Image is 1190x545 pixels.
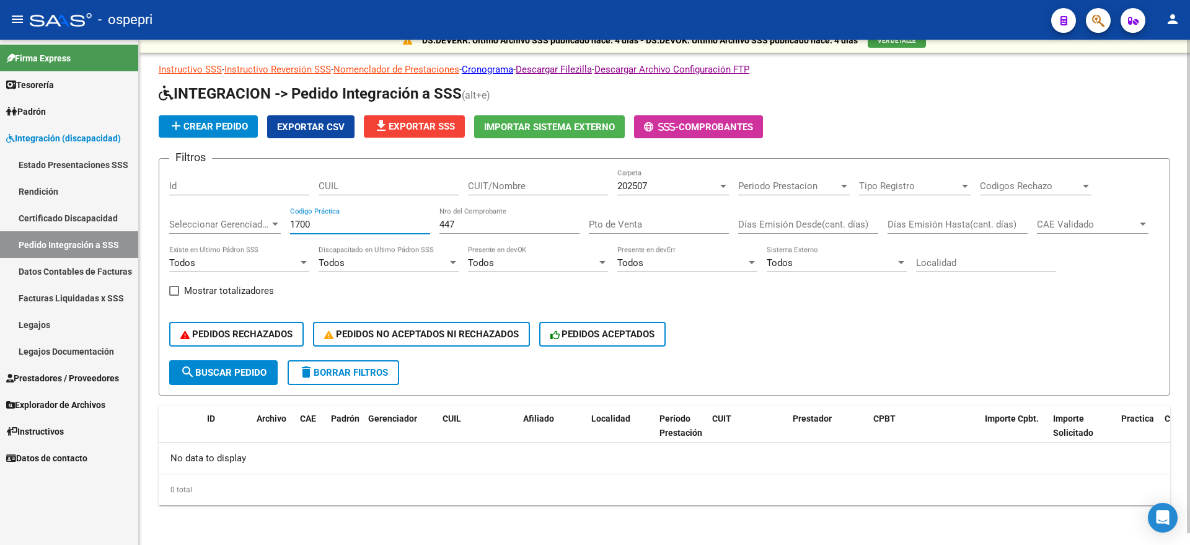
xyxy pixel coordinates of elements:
span: Período Prestación [659,414,702,438]
span: CAE [300,414,316,423]
div: 0 total [159,474,1170,505]
span: Firma Express [6,51,71,65]
datatable-header-cell: Importe Solicitado [1048,405,1116,460]
span: Padrón [6,105,46,118]
a: Descargar Filezilla [516,64,592,75]
a: Nomenclador de Prestaciones [333,64,459,75]
button: PEDIDOS ACEPTADOS [539,322,666,347]
mat-icon: person [1165,12,1180,27]
span: Todos [767,257,793,268]
button: Crear Pedido [159,115,258,138]
datatable-header-cell: CAE [295,405,326,460]
span: CUIT [712,414,731,423]
button: PEDIDOS RECHAZADOS [169,322,304,347]
span: Importar Sistema Externo [484,122,615,133]
span: INTEGRACION -> Pedido Integración a SSS [159,85,462,102]
button: Exportar SSS [364,115,465,138]
span: Importe Cpbt. [985,414,1039,423]
datatable-header-cell: Padrón [326,405,363,460]
span: CUIL [443,414,461,423]
button: PEDIDOS NO ACEPTADOS NI RECHAZADOS [313,322,530,347]
span: Datos de contacto [6,451,87,465]
datatable-header-cell: Importe Cpbt. [980,405,1048,460]
span: Todos [169,257,195,268]
datatable-header-cell: CUIT [707,405,788,460]
span: Practica [1121,414,1154,423]
span: Tesorería [6,78,54,92]
datatable-header-cell: CPBT [868,405,980,460]
span: Mostrar totalizadores [184,283,274,298]
a: Instructivo Reversión SSS [224,64,331,75]
mat-icon: menu [10,12,25,27]
mat-icon: search [180,365,195,379]
span: Crear Pedido [169,121,248,132]
button: -Comprobantes [634,115,763,138]
mat-icon: file_download [374,118,389,133]
span: - [644,122,679,133]
button: Importar Sistema Externo [474,115,625,138]
p: DS.DEVERR: Último Archivo SSS publicado hace: 4 días - DS.DEVOK: Último Archivo SSS publicado hac... [422,33,858,47]
h3: Filtros [169,149,212,166]
span: Tipo Registro [859,180,959,192]
span: ID [207,414,215,423]
span: CAE Validado [1037,219,1137,230]
button: Exportar CSV [267,115,355,138]
span: Buscar Pedido [180,367,267,378]
span: Archivo [257,414,286,423]
div: No data to display [159,443,1170,474]
datatable-header-cell: CUIL [438,405,518,460]
span: (alt+e) [462,89,490,101]
datatable-header-cell: Gerenciador [363,405,438,460]
span: Comprobantes [679,122,753,133]
datatable-header-cell: Archivo [252,405,295,460]
span: Padrón [331,414,359,423]
span: Integración (discapacidad) [6,131,121,145]
a: Descargar Archivo Configuración FTP [594,64,749,75]
span: VER DETALLE [878,37,916,44]
span: - ospepri [98,6,152,33]
span: Todos [617,257,643,268]
span: Exportar CSV [277,122,345,133]
mat-icon: delete [299,365,314,379]
div: Open Intercom Messenger [1148,503,1178,533]
span: Importe Solicitado [1053,414,1093,438]
a: Instructivo SSS [159,64,222,75]
p: - - - - - [159,63,1170,76]
span: Instructivos [6,425,64,438]
span: Explorador de Archivos [6,398,105,412]
span: Borrar Filtros [299,367,388,378]
span: Exportar SSS [374,121,455,132]
span: Gerenciador [368,414,417,423]
button: Borrar Filtros [288,360,399,385]
span: Todos [468,257,494,268]
span: PEDIDOS ACEPTADOS [550,329,655,340]
datatable-header-cell: Prestador [788,405,868,460]
datatable-header-cell: Localidad [586,405,654,460]
a: Cronograma [462,64,513,75]
span: Periodo Prestacion [738,180,839,192]
span: Afiliado [523,414,554,423]
span: Prestador [793,414,832,423]
datatable-header-cell: ID [202,405,252,460]
span: 202507 [617,180,647,192]
button: VER DETALLE [868,34,926,48]
span: Seleccionar Gerenciador [169,219,270,230]
datatable-header-cell: Afiliado [518,405,586,460]
span: Todos [319,257,345,268]
datatable-header-cell: Practica [1116,405,1160,460]
span: PEDIDOS RECHAZADOS [180,329,293,340]
datatable-header-cell: Período Prestación [654,405,707,460]
span: Localidad [591,414,630,423]
span: PEDIDOS NO ACEPTADOS NI RECHAZADOS [324,329,519,340]
mat-icon: add [169,118,183,133]
span: Codigos Rechazo [980,180,1080,192]
button: Buscar Pedido [169,360,278,385]
span: Prestadores / Proveedores [6,371,119,385]
span: CPBT [873,414,896,423]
